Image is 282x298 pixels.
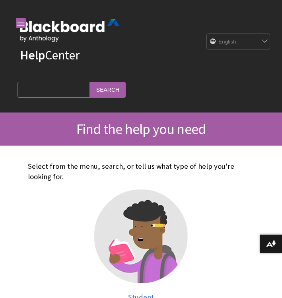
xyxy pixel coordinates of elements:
input: Search [90,82,126,97]
img: Student [94,189,188,283]
span: Find the help you need [76,120,206,138]
p: Select from the menu, search, or tell us what type of help you're looking for. [28,161,254,182]
a: HelpCenter [20,47,80,63]
select: Site Language Selector [207,34,263,50]
img: Blackboard by Anthology [20,19,119,42]
strong: Help [20,47,45,63]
